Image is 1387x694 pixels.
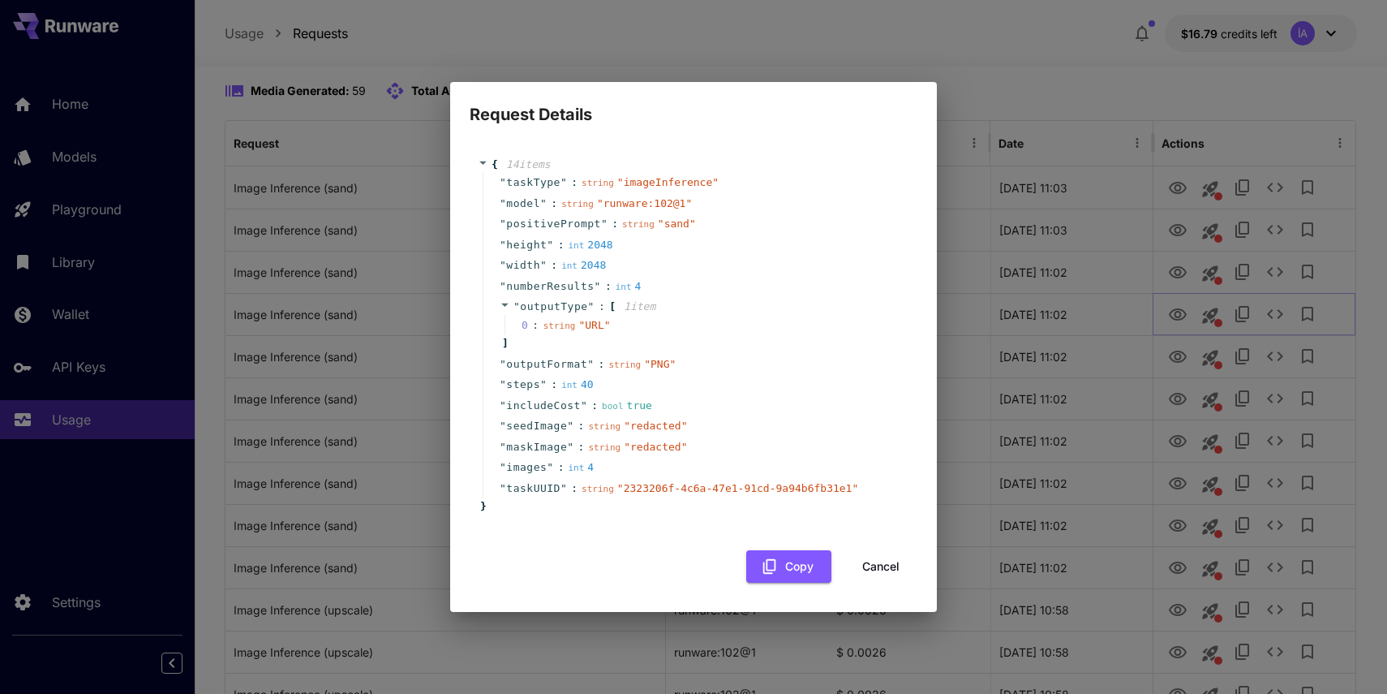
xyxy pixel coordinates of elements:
[582,178,614,188] span: string
[624,441,687,453] span: " redacted "
[568,240,584,251] span: int
[522,317,543,334] span: 0
[506,158,551,170] span: 14 item s
[506,257,540,274] span: width
[551,196,557,212] span: :
[500,399,506,412] span: "
[617,176,719,188] span: " imageInference "
[513,300,520,313] span: "
[567,441,573,453] span: "
[500,335,509,351] span: ]
[506,216,601,232] span: positivePrompt
[560,176,567,188] span: "
[561,199,594,209] span: string
[612,216,618,232] span: :
[551,257,557,274] span: :
[644,358,676,370] span: " PNG "
[551,377,557,393] span: :
[543,321,576,331] span: string
[540,259,547,271] span: "
[599,299,605,315] span: :
[844,550,917,584] button: Cancel
[616,282,632,292] span: int
[605,278,612,295] span: :
[578,319,610,331] span: " URL "
[746,550,831,584] button: Copy
[506,377,540,393] span: steps
[568,237,612,253] div: 2048
[582,484,614,494] span: string
[500,218,506,230] span: "
[506,398,581,414] span: includeCost
[588,421,620,432] span: string
[500,441,506,453] span: "
[540,197,547,209] span: "
[622,219,655,230] span: string
[500,176,506,188] span: "
[616,278,642,295] div: 4
[506,418,567,434] span: seedImage
[608,360,641,370] span: string
[500,461,506,473] span: "
[500,420,506,432] span: "
[624,420,687,432] span: " redacted "
[500,280,506,292] span: "
[591,398,598,414] span: :
[506,196,540,212] span: model
[595,280,601,292] span: "
[532,317,539,334] div: :
[568,459,594,476] div: 4
[506,439,567,455] span: maskImage
[506,459,547,476] span: images
[588,442,620,453] span: string
[578,418,585,434] span: :
[587,358,594,370] span: "
[578,439,585,455] span: :
[547,461,553,473] span: "
[506,175,560,191] span: taskType
[561,380,578,390] span: int
[561,377,594,393] div: 40
[597,197,692,209] span: " runware:102@1 "
[617,482,858,494] span: " 2323206f-4c6a-47e1-91cd-9a94b6fb31e1 "
[601,218,608,230] span: "
[561,261,578,271] span: int
[500,197,506,209] span: "
[506,237,547,253] span: height
[571,481,578,497] span: :
[500,378,506,390] span: "
[558,237,565,253] span: :
[506,278,594,295] span: numberResults
[500,239,506,251] span: "
[506,481,560,497] span: taskUUID
[588,300,595,313] span: "
[500,358,506,370] span: "
[450,82,937,127] h2: Request Details
[602,401,624,412] span: bool
[602,398,652,414] div: true
[571,175,578,191] span: :
[581,399,587,412] span: "
[568,463,584,473] span: int
[500,259,506,271] span: "
[547,239,553,251] span: "
[624,300,655,313] span: 1 item
[561,257,606,274] div: 2048
[540,378,547,390] span: "
[560,482,567,494] span: "
[658,218,696,230] span: " sand "
[520,300,587,313] span: outputType
[567,420,573,432] span: "
[558,459,565,476] span: :
[609,299,616,315] span: [
[492,157,498,173] span: {
[500,482,506,494] span: "
[599,356,605,373] span: :
[478,498,487,515] span: }
[506,356,587,373] span: outputFormat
